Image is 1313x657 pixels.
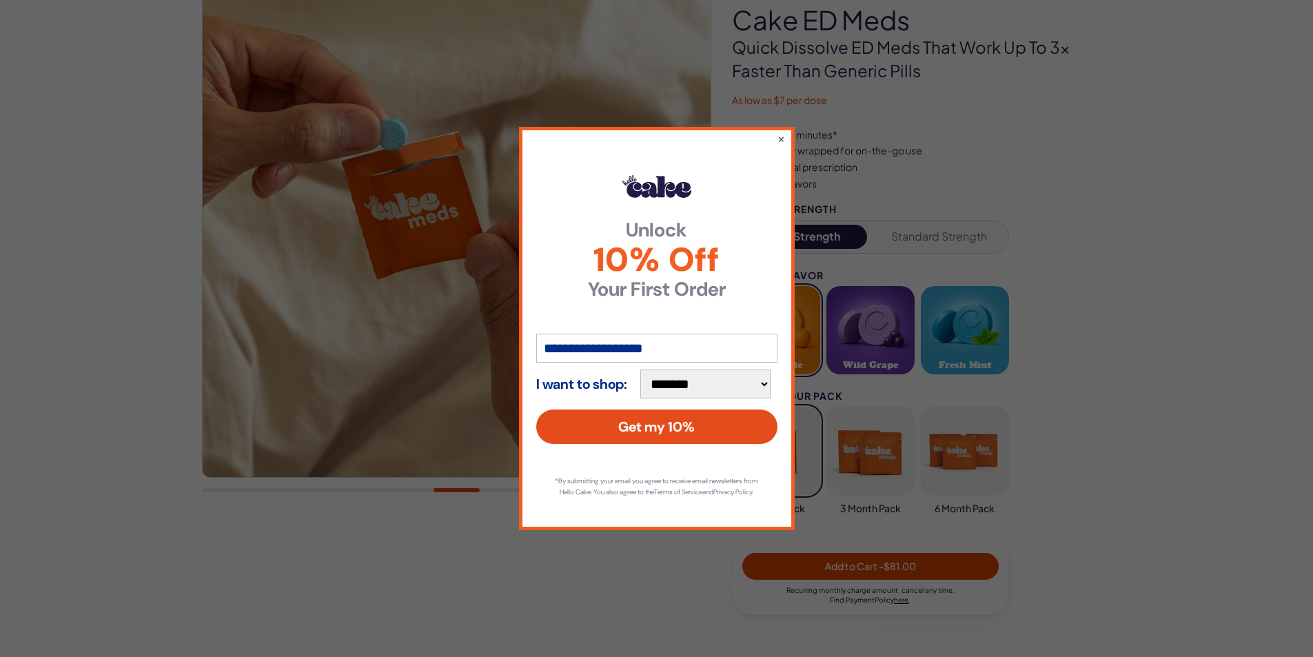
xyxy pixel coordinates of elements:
a: Privacy Policy [713,487,752,496]
strong: Your First Order [536,280,777,299]
span: 10% Off [536,243,777,276]
strong: I want to shop: [536,376,627,392]
p: *By submitting your email you agree to receive email newsletters from Hello Cake. You also agree ... [550,476,764,498]
button: Get my 10% [536,410,777,444]
a: Terms of Service [654,487,702,496]
img: Hello Cake [622,175,691,197]
strong: Unlock [536,221,777,240]
button: × [777,132,785,145]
